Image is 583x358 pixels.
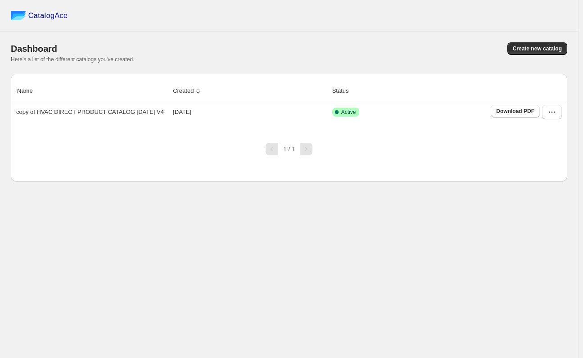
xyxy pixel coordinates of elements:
[496,108,534,115] span: Download PDF
[28,11,68,20] span: CatalogAce
[331,82,359,100] button: Status
[11,11,26,20] img: catalog ace
[16,82,43,100] button: Name
[172,82,204,100] button: Created
[170,101,330,123] td: [DATE]
[513,45,562,52] span: Create new catalog
[16,108,164,117] p: copy of HVAC DIRECT PRODUCT CATALOG [DATE] V4
[507,42,567,55] button: Create new catalog
[491,105,540,118] a: Download PDF
[283,146,294,153] span: 1 / 1
[11,56,135,63] span: Here's a list of the different catalogs you've created.
[341,109,356,116] span: Active
[11,44,57,54] span: Dashboard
